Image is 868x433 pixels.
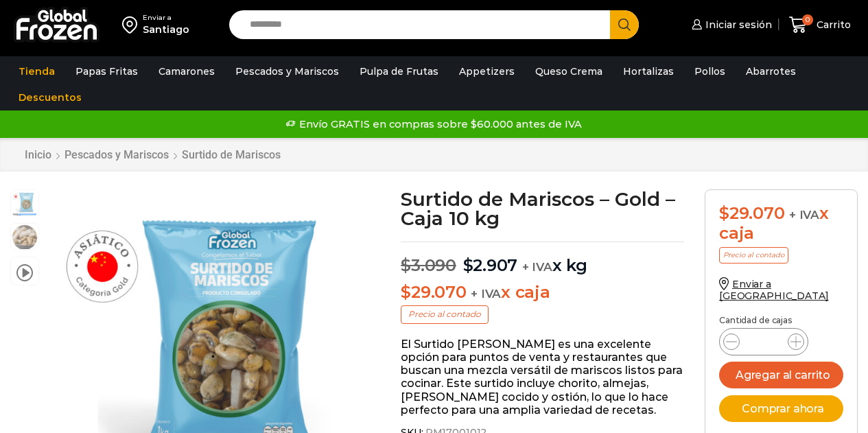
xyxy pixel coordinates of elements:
[11,190,38,218] span: surtido-gold
[463,255,518,275] bdi: 2.907
[12,84,89,110] a: Descuentos
[401,189,684,228] h1: Surtido de Mariscos – Gold – Caja 10 kg
[719,247,788,264] p: Precio al contado
[528,58,609,84] a: Queso Crema
[789,208,819,222] span: + IVA
[181,148,281,161] a: Surtido de Mariscos
[401,255,456,275] bdi: 3.090
[401,255,411,275] span: $
[401,242,684,276] p: x kg
[353,58,445,84] a: Pulpa de Frutas
[69,58,145,84] a: Papas Fritas
[401,338,684,417] p: El Surtido [PERSON_NAME] es una excelente opción para puntos de venta y restaurantes que buscan u...
[143,13,189,23] div: Enviar a
[452,58,521,84] a: Appetizers
[688,58,732,84] a: Pollos
[702,18,772,32] span: Iniciar sesión
[719,362,843,388] button: Agregar al carrito
[401,305,489,323] p: Precio al contado
[751,332,777,351] input: Product quantity
[64,148,169,161] a: Pescados y Mariscos
[719,278,829,302] a: Enviar a [GEOGRAPHIC_DATA]
[688,11,772,38] a: Iniciar sesión
[401,282,466,302] bdi: 29.070
[610,10,639,39] button: Search button
[24,148,52,161] a: Inicio
[401,282,411,302] span: $
[401,283,684,303] p: x caja
[616,58,681,84] a: Hortalizas
[719,395,843,422] button: Comprar ahora
[11,224,38,251] span: surtido de marisco gold
[719,204,843,244] div: x caja
[463,255,473,275] span: $
[152,58,222,84] a: Camarones
[122,13,143,36] img: address-field-icon.svg
[24,148,281,161] nav: Breadcrumb
[802,14,813,25] span: 0
[813,18,851,32] span: Carrito
[719,316,843,325] p: Cantidad de cajas
[719,203,729,223] span: $
[12,58,62,84] a: Tienda
[228,58,346,84] a: Pescados y Mariscos
[739,58,803,84] a: Abarrotes
[522,260,552,274] span: + IVA
[143,23,189,36] div: Santiago
[786,9,854,41] a: 0 Carrito
[471,287,501,301] span: + IVA
[719,203,784,223] bdi: 29.070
